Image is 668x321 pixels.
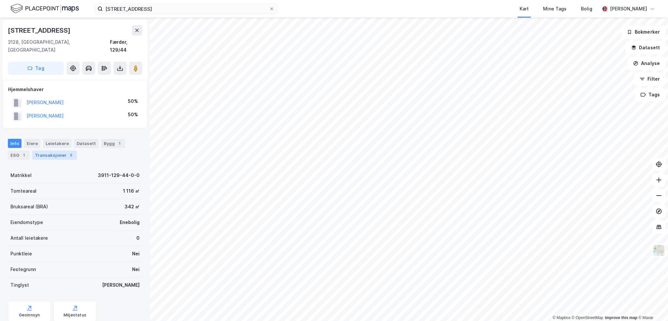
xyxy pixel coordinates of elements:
a: OpenStreetMap [572,315,603,320]
div: Eiere [24,139,40,148]
div: Miljøstatus [64,313,86,318]
div: Nei [132,265,140,273]
div: [STREET_ADDRESS] [8,25,72,36]
div: Bygg [101,139,125,148]
img: Z [653,244,665,257]
div: 1 [21,152,27,158]
button: Analyse [628,57,665,70]
div: 1 [116,140,123,147]
div: Eiendomstype [10,218,43,226]
div: Tinglyst [10,281,29,289]
div: [PERSON_NAME] [102,281,140,289]
div: 342 ㎡ [125,203,140,211]
div: 3911-129-44-0-0 [98,171,140,179]
div: 50% [128,97,138,105]
div: Geoinnsyn [19,313,40,318]
img: logo.f888ab2527a4732fd821a326f86c7f29.svg [10,3,79,14]
button: Bokmerker [621,25,665,39]
button: Filter [634,72,665,86]
div: Info [8,139,22,148]
div: Leietakere [43,139,71,148]
div: Bruksareal (BRA) [10,203,48,211]
div: Matrikkel [10,171,32,179]
div: Hjemmelshaver [8,86,142,93]
div: Kart [520,5,529,13]
div: Bolig [581,5,592,13]
div: Transaksjoner [32,151,77,160]
div: 1 116 ㎡ [123,187,140,195]
div: Tomteareal [10,187,37,195]
div: Kontrollprogram for chat [635,290,668,321]
div: Mine Tags [543,5,567,13]
div: 50% [128,111,138,119]
div: Punktleie [10,250,32,258]
a: Improve this map [605,315,637,320]
div: ESG [8,151,30,160]
div: Festegrunn [10,265,36,273]
input: Søk på adresse, matrikkel, gårdeiere, leietakere eller personer [103,4,269,14]
div: 3128, [GEOGRAPHIC_DATA], [GEOGRAPHIC_DATA] [8,38,110,54]
button: Tags [635,88,665,101]
div: Datasett [74,139,99,148]
iframe: Chat Widget [635,290,668,321]
div: Færder, 129/44 [110,38,142,54]
div: Antall leietakere [10,234,48,242]
a: Mapbox [553,315,570,320]
button: Datasett [626,41,665,54]
div: Enebolig [120,218,140,226]
div: [PERSON_NAME] [610,5,647,13]
div: Nei [132,250,140,258]
button: Tag [8,62,64,75]
div: 0 [136,234,140,242]
div: 5 [68,152,74,158]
